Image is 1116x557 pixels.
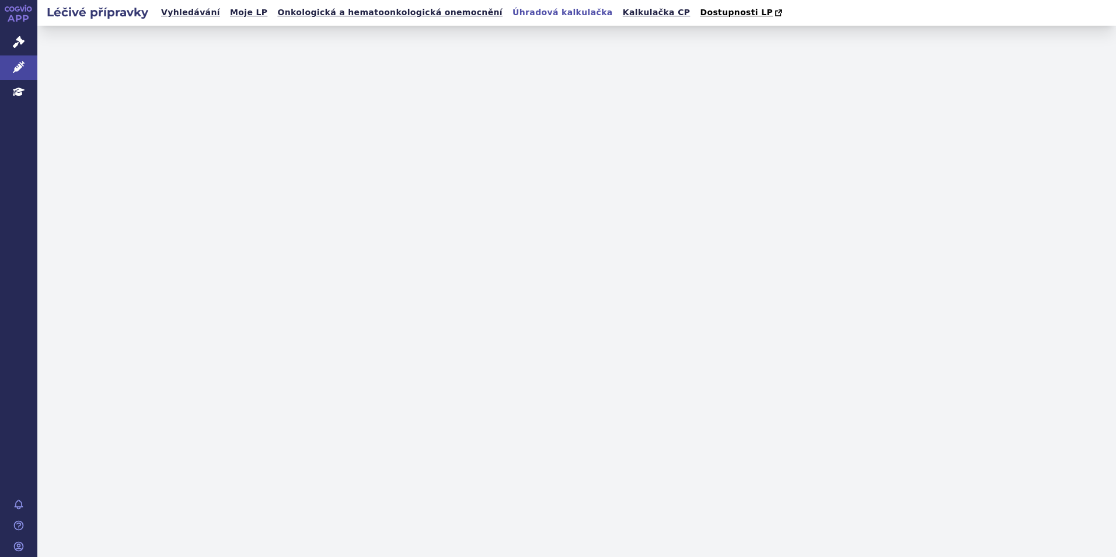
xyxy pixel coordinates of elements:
a: Moje LP [226,5,271,20]
a: Úhradová kalkulačka [509,5,616,20]
h2: Léčivé přípravky [37,4,158,20]
span: Dostupnosti LP [700,8,773,17]
a: Dostupnosti LP [696,5,788,21]
a: Vyhledávání [158,5,224,20]
a: Onkologická a hematoonkologická onemocnění [274,5,506,20]
a: Kalkulačka CP [619,5,694,20]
